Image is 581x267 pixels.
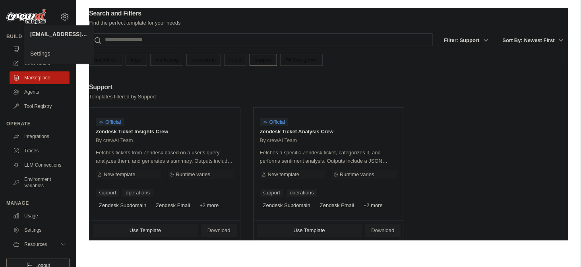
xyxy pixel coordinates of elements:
a: operations [122,189,153,197]
a: legal [126,54,147,66]
a: Download [365,224,401,237]
a: Settings [24,46,94,61]
a: All Categories [280,54,323,66]
span: New template [104,171,135,178]
span: By crewAI Team [96,137,133,144]
button: Sort By: Newest First [498,33,568,48]
span: Use Template [293,227,325,234]
a: operations [287,189,317,197]
span: Zendesk Subdomain [260,202,314,209]
span: New template [268,171,299,178]
p: Find the perfect template for your needs [89,19,181,27]
a: support [250,54,277,66]
span: Official [260,118,289,126]
span: Official [96,118,124,126]
a: sales [224,54,246,66]
a: backoffice [89,54,122,66]
a: operations [186,54,221,66]
span: Runtime varies [176,171,210,178]
button: Resources [10,238,70,251]
a: Use Template [257,224,362,237]
a: Integrations [10,130,70,143]
a: Tool Registry [10,100,70,113]
a: Automations [10,43,70,56]
p: Fetches tickets from Zendesk based on a user's query, analyzes them, and generates a summary. Out... [96,148,234,165]
span: Download [207,227,230,234]
span: Zendesk Subdomain [96,202,149,209]
img: Logo [6,9,46,24]
div: Manage [6,200,70,206]
button: Filter: Support [439,33,493,48]
a: Environment Variables [10,173,70,192]
a: Agents [10,86,70,98]
a: Download [201,224,237,237]
p: Zendesk Ticket Insights Crew [96,128,234,136]
span: Download [372,227,395,234]
a: Settings [10,224,70,236]
span: Use Template [130,227,161,234]
h2: Support [89,82,156,93]
span: Zendesk Email [153,202,193,209]
p: Zendesk Ticket Analysis Crew [260,128,398,136]
p: Fetches a specific Zendesk ticket, categorizes it, and performs sentiment analysis. Outputs inclu... [260,148,398,165]
span: +2 more [360,202,386,209]
span: Zendesk Email [317,202,357,209]
h2: Search and Filters [89,8,181,19]
a: support [96,189,119,197]
a: Usage [10,209,70,222]
div: Build [6,33,70,40]
a: support [260,189,283,197]
a: marketing [150,54,183,66]
a: Use Template [93,224,198,237]
p: Templates filtered by Support [89,93,156,101]
span: Runtime varies [340,171,374,178]
div: Operate [6,121,70,127]
a: Traces [10,144,70,157]
span: By crewAI Team [260,137,297,144]
a: Marketplace [10,71,70,84]
span: +2 more [196,202,222,209]
a: LLM Connections [10,159,70,171]
span: Resources [24,241,47,248]
div: [EMAIL_ADDRESS][DOMAIN_NAME] [30,30,87,38]
a: Crew Studio [10,57,70,70]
